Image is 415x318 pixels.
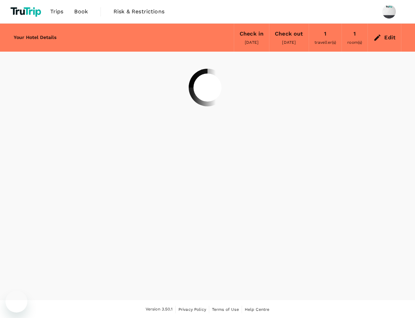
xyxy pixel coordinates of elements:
span: traveller(s) [314,40,336,45]
span: Risk & Restrictions [113,8,164,16]
img: Regina Avena [382,5,396,18]
img: TruTrip logo [8,4,45,19]
a: Terms of Use [212,306,239,313]
h6: Your Hotel Details [14,34,56,41]
span: [DATE] [245,40,258,45]
span: Book [74,8,88,16]
div: Edit [384,33,396,42]
span: Trips [50,8,64,16]
a: Help Centre [245,306,270,313]
iframe: Button to launch messaging window [5,291,27,313]
span: Terms of Use [212,307,239,312]
a: Privacy Policy [178,306,206,313]
div: Check out [275,29,303,39]
div: 1 [324,29,326,39]
span: [DATE] [282,40,296,45]
span: Version 3.50.1 [146,306,173,313]
span: room(s) [347,40,362,45]
span: Help Centre [245,307,270,312]
span: Privacy Policy [178,307,206,312]
div: 1 [353,29,356,39]
div: Check in [240,29,264,39]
